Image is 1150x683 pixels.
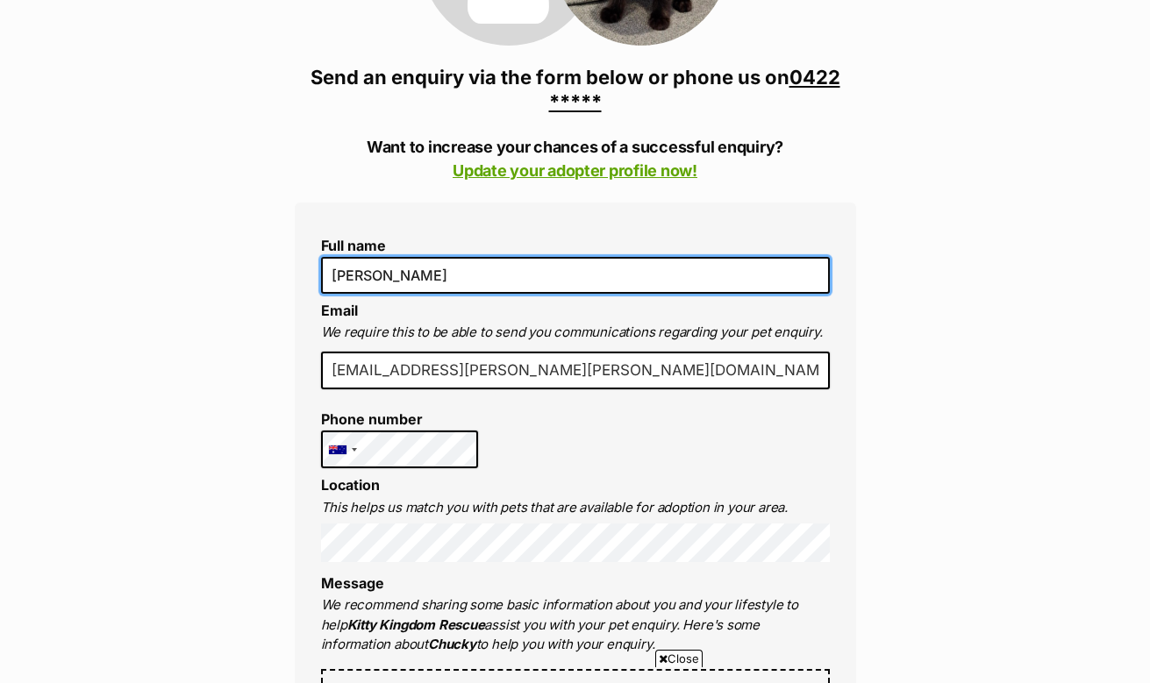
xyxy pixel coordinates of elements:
[321,323,830,343] p: We require this to be able to send you communications regarding your pet enquiry.
[453,161,697,180] a: Update your adopter profile now!
[655,650,703,667] span: Close
[347,616,485,633] strong: Kitty Kingdom Rescue
[321,476,380,494] label: Location
[322,431,362,468] div: Australia: +61
[295,135,856,182] p: Want to increase your chances of a successful enquiry?
[321,595,830,655] p: We recommend sharing some basic information about you and your lifestyle to help assist you with ...
[321,411,479,427] label: Phone number
[321,257,830,294] input: E.g. Jimmy Chew
[321,574,384,592] label: Message
[428,636,476,652] strong: Chucky
[321,302,358,319] label: Email
[321,498,830,518] p: This helps us match you with pets that are available for adoption in your area.
[295,65,856,114] h3: Send an enquiry via the form below or phone us on
[321,238,830,253] label: Full name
